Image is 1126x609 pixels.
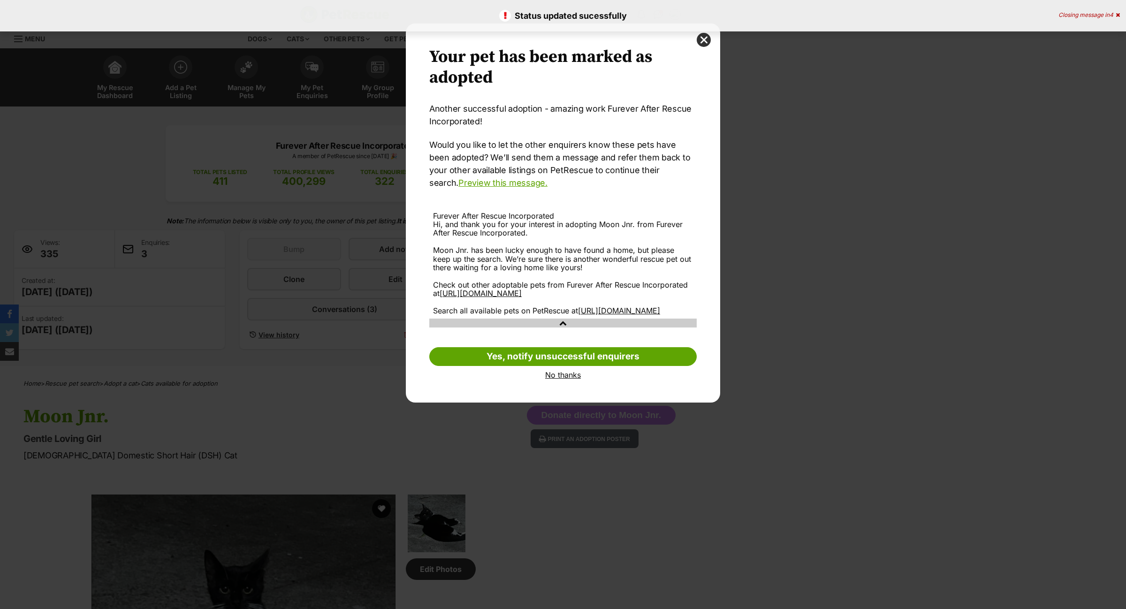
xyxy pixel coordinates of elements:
h2: Your pet has been marked as adopted [429,47,697,88]
a: Preview this message. [458,178,548,188]
div: Hi, and thank you for your interest in adopting Moon Jnr. from Furever After Rescue Incorporated.... [433,220,693,315]
p: Another successful adoption - amazing work Furever After Rescue Incorporated! [429,102,697,128]
button: close [697,33,711,47]
span: 4 [1110,11,1113,18]
div: Closing message in [1058,12,1120,18]
a: [URL][DOMAIN_NAME] [578,306,660,315]
a: [URL][DOMAIN_NAME] [440,289,522,298]
a: Yes, notify unsuccessful enquirers [429,347,697,366]
p: Would you like to let the other enquirers know these pets have been adopted? We’ll send them a me... [429,138,697,189]
span: Furever After Rescue Incorporated [433,211,554,221]
a: No thanks [429,371,697,379]
p: Status updated sucessfully [9,9,1117,22]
